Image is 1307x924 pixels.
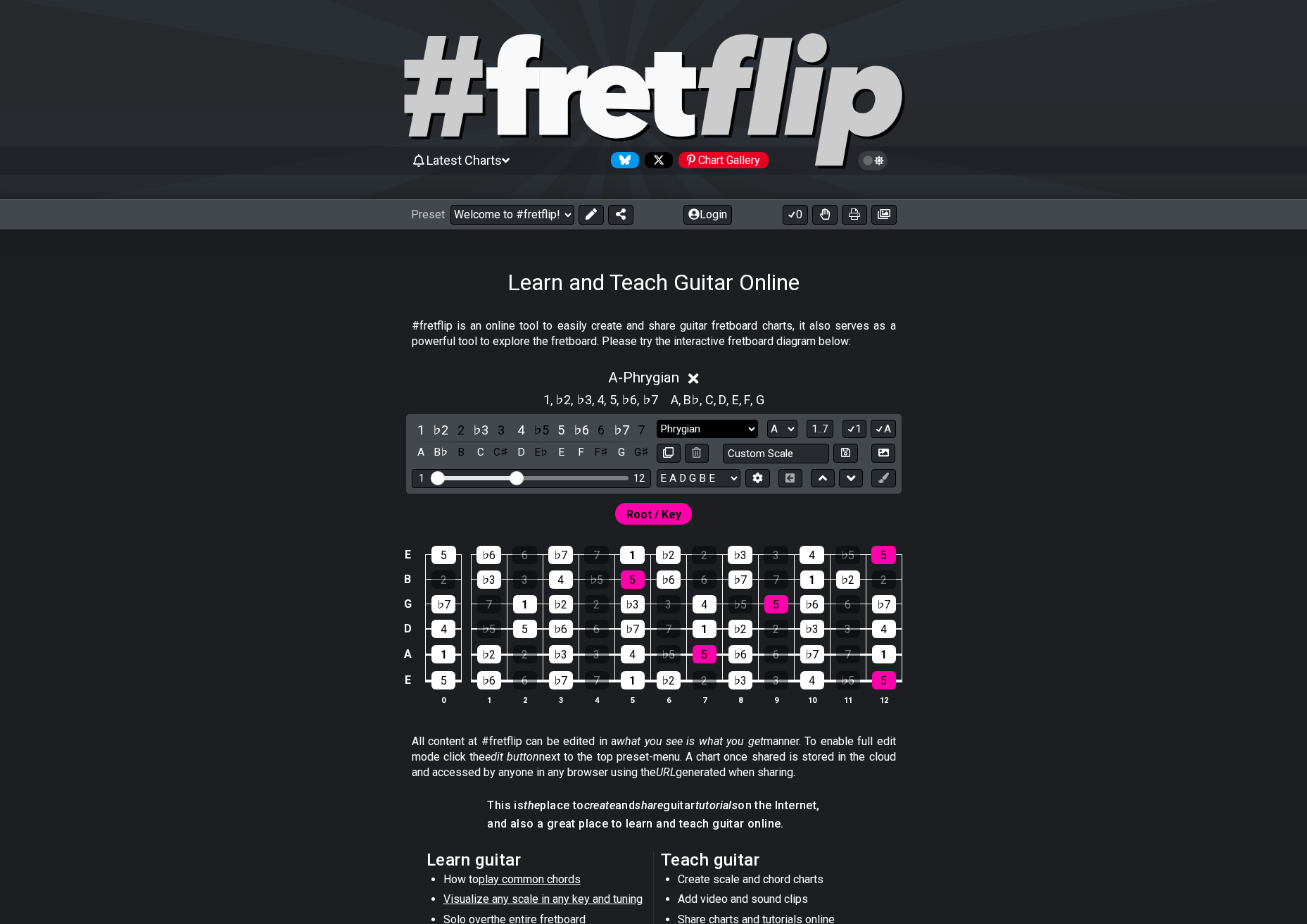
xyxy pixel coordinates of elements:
[833,444,857,463] button: Store user defined scale
[800,570,824,589] div: 1
[579,205,604,225] button: Edit Preset
[692,546,716,564] div: 2
[842,205,867,225] button: Print
[492,420,510,439] div: toggle scale degree
[726,390,732,409] span: ,
[693,671,716,689] div: 2
[513,620,537,638] div: 5
[479,873,581,886] span: play common chords
[477,570,501,589] div: ♭3
[477,620,501,638] div: ♭5
[585,645,609,663] div: 3
[507,692,543,707] th: 2
[507,269,800,296] h1: Learn and Teach Guitar Online
[443,872,644,892] li: How to
[836,671,860,689] div: ♭5
[632,420,650,439] div: toggle scale degree
[427,852,647,868] h2: Learn guitar
[728,570,752,589] div: ♭7
[608,205,633,225] button: Share Preset
[585,671,609,689] div: 7
[693,595,716,613] div: 4
[513,671,537,689] div: 6
[657,671,681,689] div: ♭2
[639,152,673,168] a: Follow #fretflip at X
[812,423,828,435] span: 1..7
[686,692,722,707] th: 7
[657,469,740,488] select: Tuning
[621,595,645,613] div: ♭3
[548,546,573,564] div: ♭7
[549,671,573,689] div: ♭7
[443,892,643,906] span: Visualize any scale in any key and tuning
[656,546,681,564] div: ♭2
[412,734,896,781] p: All content at #fretflip can be edited in a manner. To enable full edit mode click the next to th...
[778,469,802,488] button: Toggle horizontal chord view
[452,420,470,439] div: toggle scale degree
[764,645,788,663] div: 6
[592,390,598,409] span: ,
[584,799,615,812] em: create
[657,420,758,439] select: Scale
[471,692,507,707] th: 1
[592,443,610,462] div: toggle pitch class
[412,469,651,488] div: Visible fret range
[608,369,679,386] span: A - Phrygian
[584,546,609,564] div: 7
[552,420,570,439] div: toggle scale degree
[585,570,609,589] div: ♭5
[612,443,631,462] div: toggle pitch class
[678,872,878,892] li: Create scale and chord charts
[671,390,678,409] span: A
[800,645,824,663] div: ♭7
[764,595,788,613] div: 5
[621,620,645,638] div: ♭7
[399,592,416,616] td: G
[739,390,745,409] span: ,
[661,852,881,868] h2: Teach guitar
[673,152,769,168] a: #fretflip at Pinterest
[872,645,896,663] div: 1
[812,205,838,225] button: Toggle Dexterity for all fretkits
[683,205,732,225] button: Login
[719,390,726,409] span: D
[830,692,866,707] th: 11
[836,595,860,613] div: 6
[764,546,788,564] div: 3
[513,570,537,589] div: 3
[537,387,664,410] section: Scale pitch classes
[399,667,416,694] td: E
[550,390,556,409] span: ,
[871,469,895,488] button: First click edit preset to enable marker editing
[835,546,860,564] div: ♭5
[524,799,540,812] em: the
[549,595,573,613] div: ♭2
[872,671,896,689] div: 5
[621,645,645,663] div: 4
[678,152,769,168] div: Chart Gallery
[872,595,896,613] div: ♭7
[783,205,808,225] button: 0
[585,595,609,613] div: 2
[612,420,631,439] div: toggle scale degree
[431,671,455,689] div: 5
[452,443,470,462] div: toggle pitch class
[635,799,663,812] em: share
[431,595,455,613] div: ♭7
[399,616,416,642] td: D
[431,570,455,589] div: 2
[605,152,639,168] a: Follow #fretflip at Bluesky
[764,671,788,689] div: 3
[512,443,530,462] div: toggle pitch class
[836,645,860,663] div: 7
[633,473,645,485] div: 12
[585,620,609,638] div: 6
[487,798,819,813] h4: This is place to and guitar on the Internet,
[610,390,617,409] span: 5
[571,390,576,409] span: ,
[872,570,896,589] div: 2
[732,390,739,409] span: E
[745,469,769,488] button: Edit Tuning
[800,620,824,638] div: ♭3
[552,443,570,462] div: toggle pitch class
